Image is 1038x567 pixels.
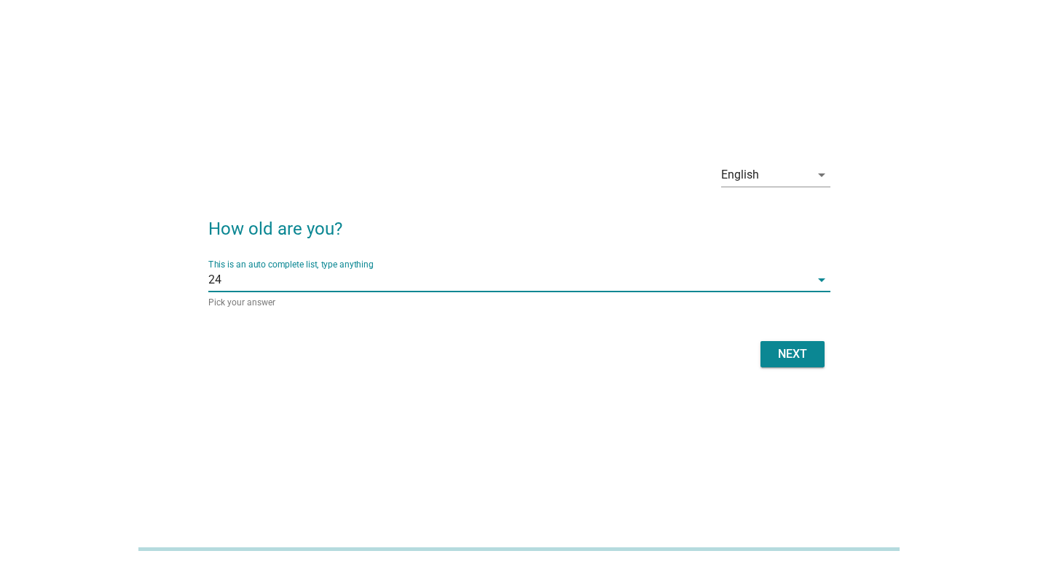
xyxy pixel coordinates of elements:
div: English [721,168,759,181]
div: Pick your answer [208,297,830,308]
i: arrow_drop_down [813,271,830,289]
i: arrow_drop_down [813,166,830,184]
h2: How old are you? [208,201,830,242]
div: Next [772,345,813,363]
span: 24 [208,273,221,286]
button: Next [760,341,825,367]
input: This is an auto complete list, type anything [221,268,810,292]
